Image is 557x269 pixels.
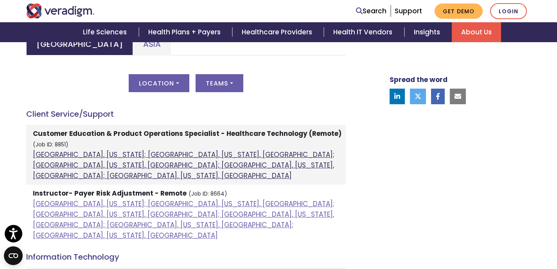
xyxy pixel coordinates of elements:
strong: Spread the word [390,75,447,84]
img: Veradigm logo [26,4,95,18]
strong: Instructor- Payer Risk Adjustment - Remote [33,189,187,198]
small: (Job ID: 8664) [189,190,227,198]
a: Health Plans + Payers [139,22,232,42]
a: [GEOGRAPHIC_DATA], [US_STATE]; [GEOGRAPHIC_DATA], [US_STATE], [GEOGRAPHIC_DATA]; [GEOGRAPHIC_DATA... [33,199,334,240]
a: Insights [404,22,452,42]
button: Location [129,74,189,92]
a: Life Sciences [74,22,138,42]
button: Teams [196,74,243,92]
h4: Information Technology [26,252,346,262]
a: Support [395,6,422,16]
a: Login [490,3,527,19]
a: Healthcare Providers [232,22,324,42]
a: [GEOGRAPHIC_DATA] [26,32,133,55]
h4: Client Service/Support [26,109,346,119]
strong: Customer Education & Product Operations Specialist - Healthcare Technology (Remote) [33,129,341,138]
a: Search [356,6,386,16]
a: [GEOGRAPHIC_DATA], [US_STATE]; [GEOGRAPHIC_DATA], [US_STATE], [GEOGRAPHIC_DATA]; [GEOGRAPHIC_DATA... [33,150,334,180]
a: About Us [452,22,501,42]
a: Health IT Vendors [324,22,404,42]
small: (Job ID: 8851) [33,141,68,148]
a: Get Demo [435,4,483,19]
button: Open CMP widget [4,246,23,265]
a: Asia [133,32,171,55]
